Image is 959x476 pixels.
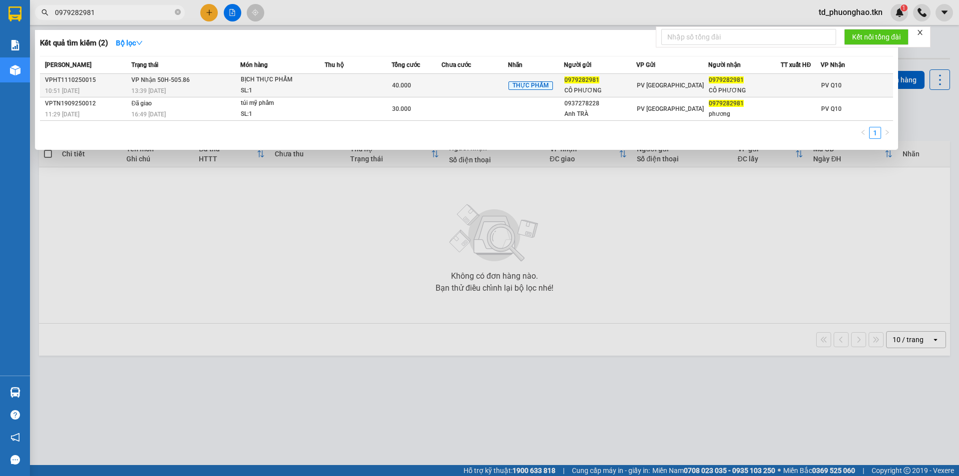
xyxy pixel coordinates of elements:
span: Tổng cước [392,61,420,68]
button: left [857,127,869,139]
span: 0979282981 [564,76,599,83]
span: Món hàng [240,61,268,68]
span: question-circle [10,410,20,420]
img: warehouse-icon [10,387,20,398]
button: Kết nối tổng đài [844,29,909,45]
span: notification [10,433,20,442]
span: VP Gửi [636,61,655,68]
span: 0979282981 [709,76,744,83]
span: 11:29 [DATE] [45,111,79,118]
img: logo-vxr [8,6,21,21]
span: 13:39 [DATE] [131,87,166,94]
span: PV [GEOGRAPHIC_DATA] [637,82,704,89]
img: warehouse-icon [10,65,20,75]
span: close-circle [175,8,181,17]
img: solution-icon [10,40,20,50]
li: Next Page [881,127,893,139]
div: 0937278228 [564,98,636,109]
div: BỊCH THỰC PHẨM [241,74,316,85]
div: SL: 1 [241,109,316,120]
input: Tìm tên, số ĐT hoặc mã đơn [55,7,173,18]
h3: Kết quả tìm kiếm ( 2 ) [40,38,108,48]
span: Kết nối tổng đài [852,31,901,42]
div: túi mỹ phẩm [241,98,316,109]
span: 30.000 [392,105,411,112]
span: VP Nhận 50H-505.86 [131,76,190,83]
span: PV Q10 [821,105,842,112]
span: message [10,455,20,465]
span: Nhãn [508,61,522,68]
a: 1 [870,127,881,138]
div: SL: 1 [241,85,316,96]
div: Anh TRÀ [564,109,636,119]
span: search [41,9,48,16]
span: Người nhận [708,61,741,68]
span: Trạng thái [131,61,158,68]
span: Đã giao [131,100,152,107]
span: VP Nhận [821,61,845,68]
span: THỰC PHẨM [508,81,553,90]
span: Chưa cước [442,61,471,68]
span: TT xuất HĐ [781,61,811,68]
div: CÔ PHƯƠNG [709,85,780,96]
span: 10:51 [DATE] [45,87,79,94]
button: Bộ lọcdown [108,35,151,51]
span: Thu hộ [325,61,344,68]
span: 16:49 [DATE] [131,111,166,118]
div: phương [709,109,780,119]
div: VPTN1909250012 [45,98,128,109]
span: close-circle [175,9,181,15]
span: 40.000 [392,82,411,89]
span: down [136,39,143,46]
li: Previous Page [857,127,869,139]
span: PV Q10 [821,82,842,89]
li: 1 [869,127,881,139]
strong: Bộ lọc [116,39,143,47]
div: VPHT1110250015 [45,75,128,85]
span: right [884,129,890,135]
span: 0979282981 [709,100,744,107]
span: close [917,29,924,36]
span: left [860,129,866,135]
input: Nhập số tổng đài [661,29,836,45]
button: right [881,127,893,139]
div: CÔ PHƯƠNG [564,85,636,96]
span: Người gửi [564,61,591,68]
span: PV [GEOGRAPHIC_DATA] [637,105,704,112]
span: [PERSON_NAME] [45,61,91,68]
